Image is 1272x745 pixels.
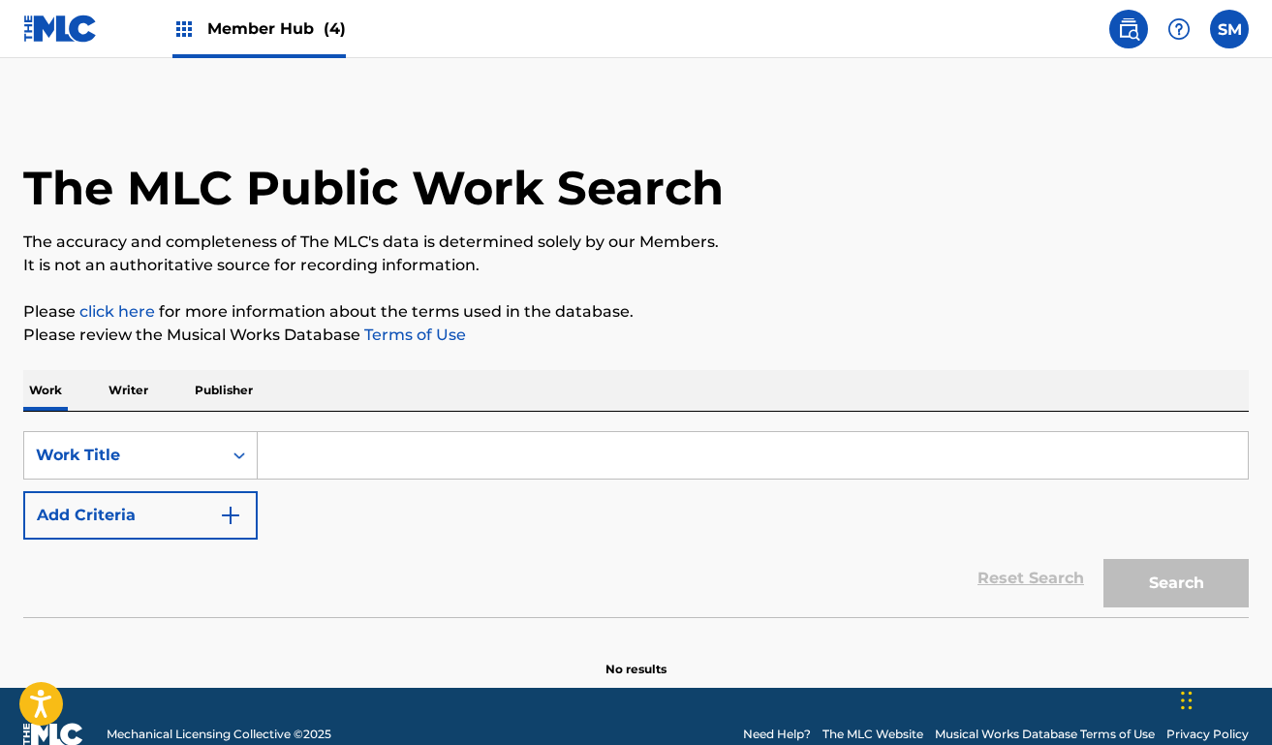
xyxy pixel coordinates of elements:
[1160,10,1198,48] div: Help
[935,726,1155,743] a: Musical Works Database Terms of Use
[1210,10,1249,48] div: User Menu
[1181,671,1193,729] div: Drag
[1218,468,1272,628] iframe: Resource Center
[23,231,1249,254] p: The accuracy and completeness of The MLC's data is determined solely by our Members.
[1175,652,1272,745] iframe: Chat Widget
[1117,17,1140,41] img: search
[219,504,242,527] img: 9d2ae6d4665cec9f34b9.svg
[79,302,155,321] a: click here
[360,326,466,344] a: Terms of Use
[172,17,196,41] img: Top Rightsholders
[23,254,1249,277] p: It is not an authoritative source for recording information.
[23,300,1249,324] p: Please for more information about the terms used in the database.
[207,17,346,40] span: Member Hub
[23,491,258,540] button: Add Criteria
[23,324,1249,347] p: Please review the Musical Works Database
[605,637,667,678] p: No results
[36,444,210,467] div: Work Title
[23,370,68,411] p: Work
[1166,726,1249,743] a: Privacy Policy
[822,726,923,743] a: The MLC Website
[743,726,811,743] a: Need Help?
[107,726,331,743] span: Mechanical Licensing Collective © 2025
[324,19,346,38] span: (4)
[103,370,154,411] p: Writer
[1109,10,1148,48] a: Public Search
[1167,17,1191,41] img: help
[189,370,259,411] p: Publisher
[23,15,98,43] img: MLC Logo
[23,159,724,217] h1: The MLC Public Work Search
[23,431,1249,617] form: Search Form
